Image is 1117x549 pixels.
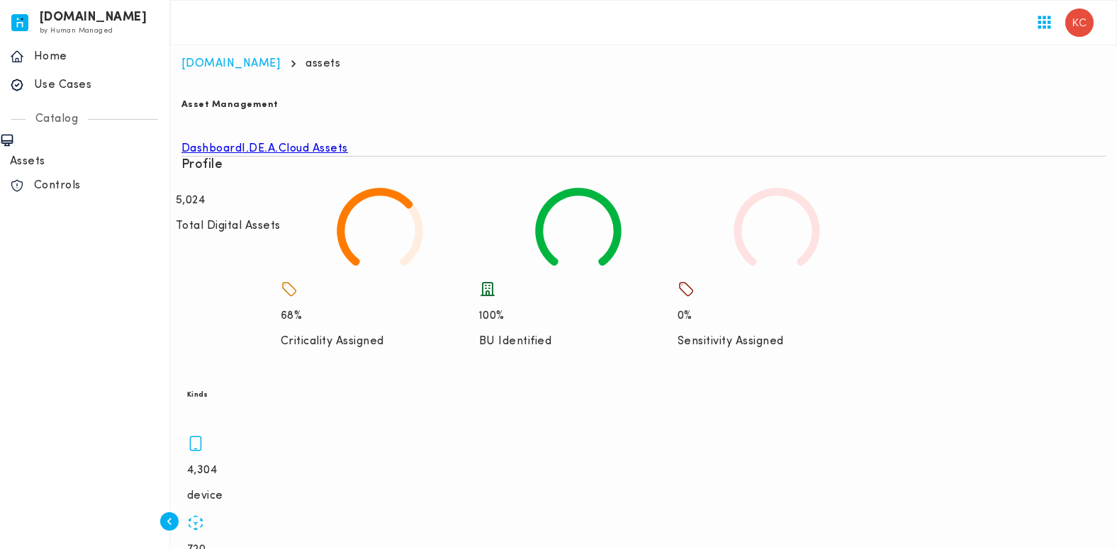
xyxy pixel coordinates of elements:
[176,193,281,208] p: 5,024
[40,13,147,23] h6: [DOMAIN_NAME]
[479,309,678,323] p: 100%
[181,58,281,69] a: [DOMAIN_NAME]
[678,334,876,349] p: Sensitivity Assigned
[242,143,279,154] a: I.DE.A.
[187,489,1100,503] p: device
[34,78,159,92] p: Use Cases
[181,157,223,174] h6: Profile
[1060,3,1099,43] button: User
[678,309,876,323] p: 0%
[1065,9,1094,37] img: Kristofferson Campilan
[176,219,281,233] p: Total Digital Assets
[181,57,1106,71] nav: breadcrumb
[34,50,159,64] p: Home
[279,143,348,154] a: Cloud Assets
[187,463,1100,477] p: 4,304
[11,14,28,31] img: invicta.io
[479,334,678,349] p: BU Identified
[306,57,341,71] p: assets
[10,154,169,169] p: Assets
[40,27,113,35] span: by Human Managed
[26,112,89,126] p: Catalog
[281,309,479,323] p: 68%
[187,388,208,402] h6: Kinds
[181,98,279,112] h5: Asset Management
[34,179,159,193] p: Controls
[281,334,479,349] p: Criticality Assigned
[181,143,242,154] a: Dashboard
